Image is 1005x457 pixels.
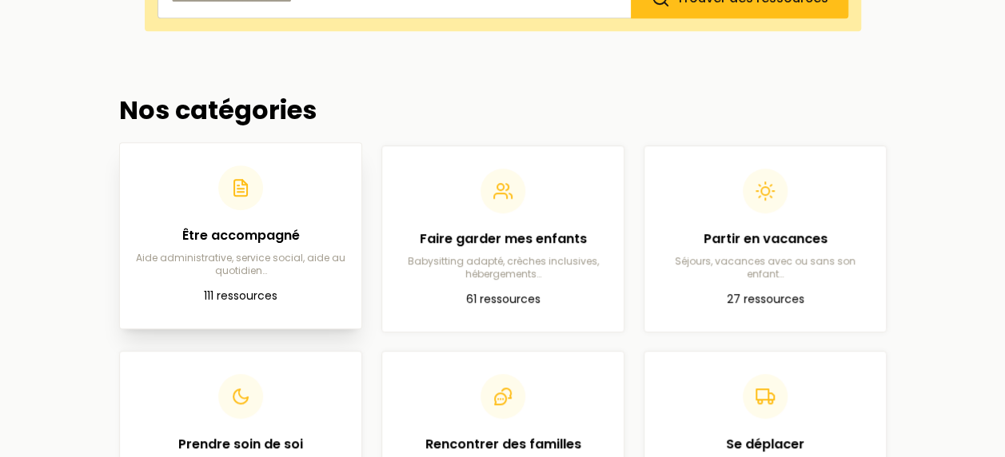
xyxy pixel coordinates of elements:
h2: Rencontrer des familles [395,435,611,454]
h2: Partir en vacances [657,229,873,248]
h2: Prendre soin de soi [133,435,349,454]
h2: Se déplacer [657,435,873,454]
p: Babysitting adapté, crèches inclusives, hébergements… [395,255,611,280]
h2: Faire garder mes enfants [395,229,611,248]
p: 61 ressources [395,290,611,309]
a: Partir en vacancesSéjours, vacances avec ou sans son enfant…27 ressources [644,145,887,332]
a: Être accompagnéAide administrative, service social, aide au quotidien…111 ressources [119,142,362,329]
a: Faire garder mes enfantsBabysitting adapté, crèches inclusives, hébergements…61 ressources [381,145,624,332]
h2: Être accompagné [133,226,349,245]
p: 27 ressources [657,290,873,309]
h2: Nos catégories [119,95,887,125]
p: 111 ressources [133,287,349,306]
p: Aide administrative, service social, aide au quotidien… [133,252,349,277]
p: Séjours, vacances avec ou sans son enfant… [657,255,873,280]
